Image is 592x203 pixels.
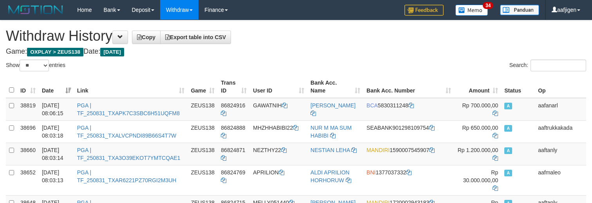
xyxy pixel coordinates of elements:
[100,48,124,56] span: [DATE]
[39,143,74,165] td: [DATE] 08:03:14
[363,120,454,143] td: 901298109754
[39,120,74,143] td: [DATE] 08:03:18
[504,125,512,132] span: Approved - Marked by aaftrukkakada
[74,76,188,98] th: Link: activate to sort column ascending
[462,125,498,131] span: Rp 650.000,00
[535,143,586,165] td: aaftanly
[218,143,250,165] td: 86824871
[17,165,39,195] td: 38652
[250,76,307,98] th: User ID: activate to sort column ascending
[6,4,65,16] img: MOTION_logo.png
[17,120,39,143] td: 38696
[366,147,390,153] span: MANDIRI
[77,102,180,116] a: PGA | TF_250831_TXAPK7C3SBC6H51UQFM8
[500,5,539,15] img: panduan.png
[17,98,39,121] td: 38819
[188,76,218,98] th: Game: activate to sort column ascending
[165,34,226,40] span: Export table into CSV
[504,147,512,154] span: Approved - Marked by aaftanly
[307,76,363,98] th: Bank Acc. Name: activate to sort column ascending
[17,76,39,98] th: ID: activate to sort column ascending
[455,5,488,16] img: Button%20Memo.svg
[6,60,65,71] label: Show entries
[531,60,586,71] input: Search:
[218,76,250,98] th: Trans ID: activate to sort column ascending
[77,147,180,161] a: PGA | TF_250831_TXA3O39EKOT7YMTCQAE1
[6,28,586,44] h1: Withdraw History
[6,48,586,56] h4: Game: Date:
[39,165,74,195] td: [DATE] 08:03:13
[483,2,493,9] span: 34
[463,169,498,183] span: Rp 30.000.000,00
[218,120,250,143] td: 86824888
[39,98,74,121] td: [DATE] 08:06:15
[504,103,512,109] span: Approved - Marked by aafanarl
[137,34,155,40] span: Copy
[535,120,586,143] td: aaftrukkakada
[27,48,83,56] span: OXPLAY > ZEUS138
[535,98,586,121] td: aafanarl
[366,169,375,176] span: BNI
[39,76,74,98] th: Date: activate to sort column ascending
[250,120,307,143] td: MHZHHABIBI22
[310,147,350,153] a: NESTIAN LEHA
[504,170,512,176] span: Approved - Marked by aafmaleo
[363,165,454,195] td: 1377037332
[458,147,498,153] span: Rp 1.200.000,00
[535,165,586,195] td: aafmaleo
[509,60,586,71] label: Search:
[363,143,454,165] td: 1590007545907
[535,76,586,98] th: Op
[218,165,250,195] td: 86824769
[20,60,49,71] select: Showentries
[132,31,161,44] a: Copy
[310,169,350,183] a: ALDI APRILION HORHORUW
[17,143,39,165] td: 38660
[404,5,444,16] img: Feedback.jpg
[188,165,218,195] td: ZEUS138
[188,143,218,165] td: ZEUS138
[366,125,392,131] span: SEABANK
[250,165,307,195] td: APRILION
[454,76,501,98] th: Amount: activate to sort column ascending
[501,76,535,98] th: Status
[310,102,356,109] a: [PERSON_NAME]
[462,102,498,109] span: Rp 700.000,00
[188,120,218,143] td: ZEUS138
[310,125,352,139] a: NUR M MA SUM HABIBI
[160,31,231,44] a: Export table into CSV
[250,98,307,121] td: GAWATNIH
[366,102,378,109] span: BCA
[188,98,218,121] td: ZEUS138
[77,169,177,183] a: PGA | TF_250831_TXAR6221PZ70RGI2M3UH
[363,76,454,98] th: Bank Acc. Number: activate to sort column ascending
[77,125,176,139] a: PGA | TF_250831_TXALVCPNDI89B66S4T7W
[363,98,454,121] td: 5830311248
[218,98,250,121] td: 86824916
[250,143,307,165] td: NEZTHY22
